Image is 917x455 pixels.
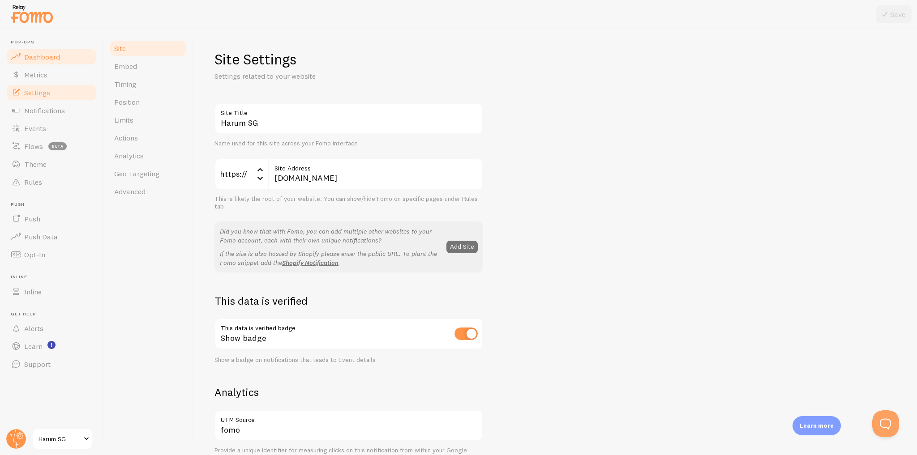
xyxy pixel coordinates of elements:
[11,202,98,208] span: Push
[11,39,98,45] span: Pop-ups
[446,241,478,253] button: Add Site
[24,106,65,115] span: Notifications
[109,93,187,111] a: Position
[800,421,834,430] p: Learn more
[24,232,58,241] span: Push Data
[24,88,50,97] span: Settings
[114,187,146,196] span: Advanced
[114,169,159,178] span: Geo Targeting
[5,228,98,246] a: Push Data
[5,173,98,191] a: Rules
[220,227,441,245] p: Did you know that with Fomo, you can add multiple other websites to your Fomo account, each with ...
[109,111,187,129] a: Limits
[5,66,98,84] a: Metrics
[48,142,67,150] span: beta
[214,103,483,118] label: Site Title
[109,165,187,183] a: Geo Targeting
[268,158,483,174] label: Site Address
[11,311,98,317] span: Get Help
[5,119,98,137] a: Events
[214,50,483,68] h1: Site Settings
[24,287,42,296] span: Inline
[114,115,133,124] span: Limits
[24,360,51,369] span: Support
[5,246,98,264] a: Opt-In
[214,71,429,81] p: Settings related to your website
[32,428,93,450] a: Harum SG
[214,410,483,425] label: UTM Source
[109,147,187,165] a: Analytics
[220,249,441,267] p: If the site is also hosted by Shopify please enter the public URL. To plant the Fomo snippet add the
[5,84,98,102] a: Settings
[9,2,54,25] img: fomo-relay-logo-orange.svg
[214,294,483,308] h2: This data is verified
[214,356,483,364] div: Show a badge on notifications that leads to Event details
[5,355,98,373] a: Support
[214,195,483,211] div: This is likely the root of your website. You can show/hide Fomo on specific pages under Rules tab
[24,214,40,223] span: Push
[5,337,98,355] a: Learn
[109,183,187,200] a: Advanced
[24,160,47,169] span: Theme
[109,39,187,57] a: Site
[5,210,98,228] a: Push
[114,62,137,71] span: Embed
[24,250,45,259] span: Opt-In
[24,178,42,187] span: Rules
[24,324,43,333] span: Alerts
[214,140,483,148] div: Name used for this site across your Fomo interface
[39,434,81,444] span: Harum SG
[5,319,98,337] a: Alerts
[5,48,98,66] a: Dashboard
[872,410,899,437] iframe: Help Scout Beacon - Open
[24,142,43,151] span: Flows
[24,342,43,351] span: Learn
[214,158,268,190] div: https://
[24,124,46,133] span: Events
[214,385,483,399] h2: Analytics
[114,44,126,53] span: Site
[114,98,140,106] span: Position
[11,274,98,280] span: Inline
[109,57,187,75] a: Embed
[5,137,98,155] a: Flows beta
[109,129,187,147] a: Actions
[268,158,483,190] input: myhonestcompany.com
[5,155,98,173] a: Theme
[109,75,187,93] a: Timing
[114,151,144,160] span: Analytics
[793,416,841,435] div: Learn more
[282,259,339,267] a: Shopify Notification
[5,283,98,301] a: Inline
[47,341,56,349] svg: <p>Watch New Feature Tutorials!</p>
[24,70,47,79] span: Metrics
[5,102,98,119] a: Notifications
[114,80,136,89] span: Timing
[24,52,60,61] span: Dashboard
[214,318,483,351] div: Show badge
[114,133,138,142] span: Actions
